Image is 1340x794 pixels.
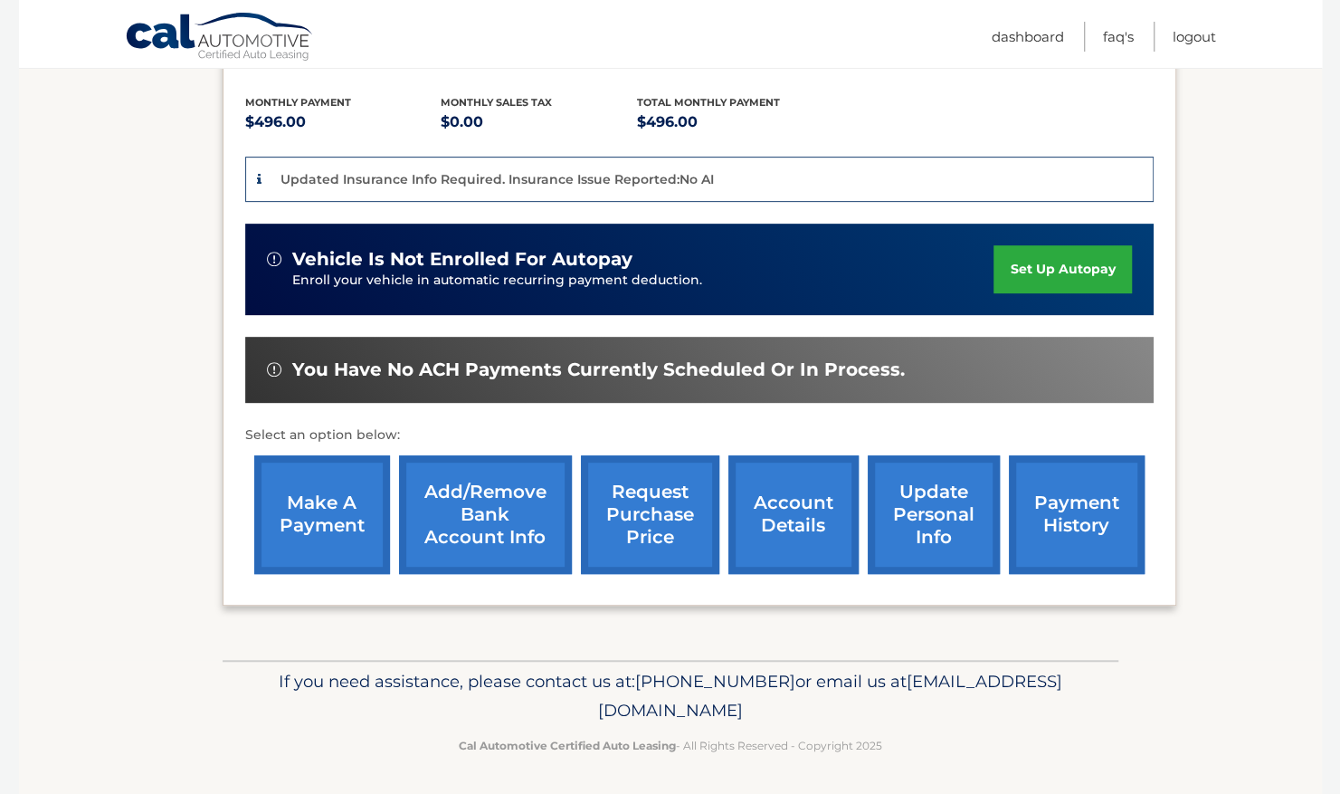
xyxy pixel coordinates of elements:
[280,171,714,187] p: Updated Insurance Info Required. Insurance Issue Reported:No AI
[459,739,676,752] strong: Cal Automotive Certified Auto Leasing
[1009,455,1145,574] a: payment history
[267,252,281,266] img: alert-white.svg
[1173,22,1216,52] a: Logout
[728,455,859,574] a: account details
[1103,22,1134,52] a: FAQ's
[993,245,1131,293] a: set up autopay
[399,455,572,574] a: Add/Remove bank account info
[234,736,1107,755] p: - All Rights Reserved - Copyright 2025
[581,455,719,574] a: request purchase price
[292,248,632,271] span: vehicle is not enrolled for autopay
[992,22,1064,52] a: Dashboard
[637,96,780,109] span: Total Monthly Payment
[245,96,351,109] span: Monthly Payment
[245,425,1154,446] p: Select an option below:
[234,667,1107,725] p: If you need assistance, please contact us at: or email us at
[441,110,637,135] p: $0.00
[637,110,833,135] p: $496.00
[254,455,390,574] a: make a payment
[441,96,552,109] span: Monthly sales Tax
[125,12,315,64] a: Cal Automotive
[292,359,905,381] span: You have no ACH payments currently scheduled or in process.
[292,271,994,291] p: Enroll your vehicle in automatic recurring payment deduction.
[267,362,281,377] img: alert-white.svg
[635,671,795,692] span: [PHONE_NUMBER]
[868,455,1000,574] a: update personal info
[245,110,442,135] p: $496.00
